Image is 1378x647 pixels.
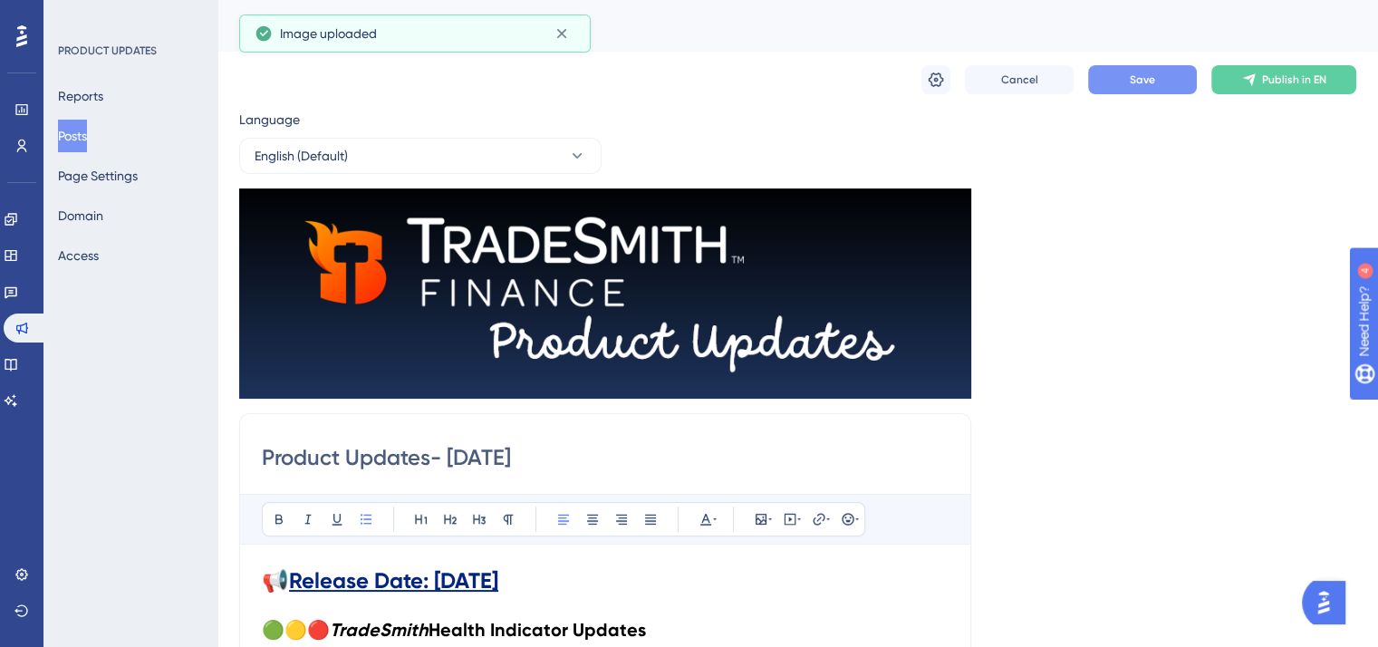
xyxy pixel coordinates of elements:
div: Product Updates- [DATE] [239,13,1311,38]
span: Language [239,109,300,130]
button: Domain [58,199,103,232]
input: Post Title [262,443,949,472]
span: Need Help? [43,5,113,26]
strong: Health Indicator Updates [429,619,646,641]
span: Publish in EN [1262,72,1326,87]
iframe: UserGuiding AI Assistant Launcher [1302,575,1356,630]
strong: Release Date: [DATE] [289,567,498,594]
span: 📢 [262,568,289,594]
span: Image uploaded [280,23,377,44]
span: Save [1130,72,1155,87]
button: Access [58,239,99,272]
button: Posts [58,120,87,152]
button: Cancel [965,65,1074,94]
div: PRODUCT UPDATES [58,43,157,58]
div: 4 [126,9,131,24]
img: file-1756999246073.png [239,188,971,399]
strong: TradeSmith [330,619,429,641]
button: Reports [58,80,103,112]
span: 🟢🟡🔴 [262,619,330,641]
button: Page Settings [58,159,138,192]
button: Save [1088,65,1197,94]
span: Cancel [1001,72,1038,87]
span: English (Default) [255,145,348,167]
button: Publish in EN [1211,65,1356,94]
button: English (Default) [239,138,602,174]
